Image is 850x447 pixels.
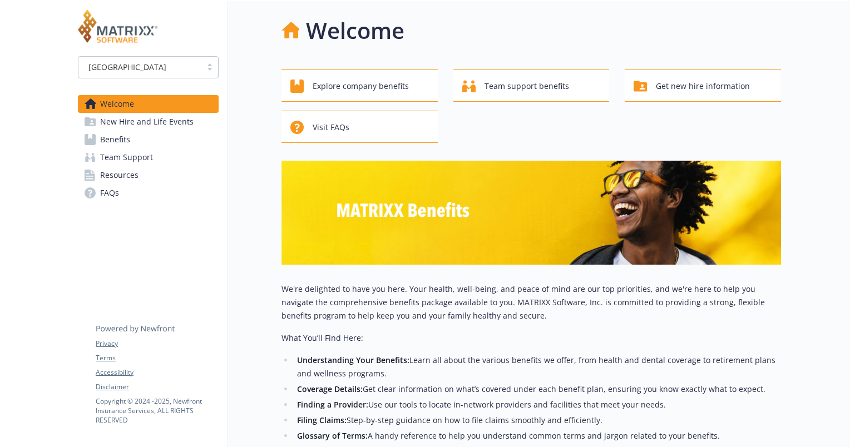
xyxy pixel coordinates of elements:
[281,282,781,322] p: We're delighted to have you here. Your health, well-being, and peace of mind are our top prioriti...
[100,113,194,131] span: New Hire and Life Events
[96,396,218,425] p: Copyright © 2024 - 2025 , Newfront Insurance Services, ALL RIGHTS RESERVED
[297,399,368,410] strong: Finding a Provider:
[84,61,196,73] span: [GEOGRAPHIC_DATA]
[313,76,409,97] span: Explore company benefits
[281,331,781,345] p: What You’ll Find Here:
[297,430,368,441] strong: Glossary of Terms:
[294,429,781,443] li: A handy reference to help you understand common terms and jargon related to your benefits.
[78,148,219,166] a: Team Support
[96,353,218,363] a: Terms
[294,398,781,411] li: Use our tools to locate in-network providers and facilities that meet your needs.
[297,415,347,425] strong: Filing Claims:
[453,69,610,102] button: Team support benefits
[78,95,219,113] a: Welcome
[294,383,781,396] li: Get clear information on what’s covered under each benefit plan, ensuring you know exactly what t...
[78,113,219,131] a: New Hire and Life Events
[485,76,569,97] span: Team support benefits
[78,184,219,202] a: FAQs
[306,14,404,47] h1: Welcome
[78,131,219,148] a: Benefits
[297,355,409,365] strong: Understanding Your Benefits:
[281,69,438,102] button: Explore company benefits
[281,161,781,265] img: overview page banner
[100,131,130,148] span: Benefits
[294,414,781,427] li: Step-by-step guidance on how to file claims smoothly and efficiently.
[96,367,218,378] a: Accessibility
[78,166,219,184] a: Resources
[656,76,750,97] span: Get new hire information
[96,382,218,392] a: Disclaimer
[100,184,119,202] span: FAQs
[100,166,139,184] span: Resources
[88,61,166,73] span: [GEOGRAPHIC_DATA]
[100,148,153,166] span: Team Support
[313,117,349,138] span: Visit FAQs
[281,111,438,143] button: Visit FAQs
[294,354,781,380] li: Learn all about the various benefits we offer, from health and dental coverage to retirement plan...
[100,95,134,113] span: Welcome
[297,384,363,394] strong: Coverage Details:
[625,69,781,102] button: Get new hire information
[96,339,218,349] a: Privacy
